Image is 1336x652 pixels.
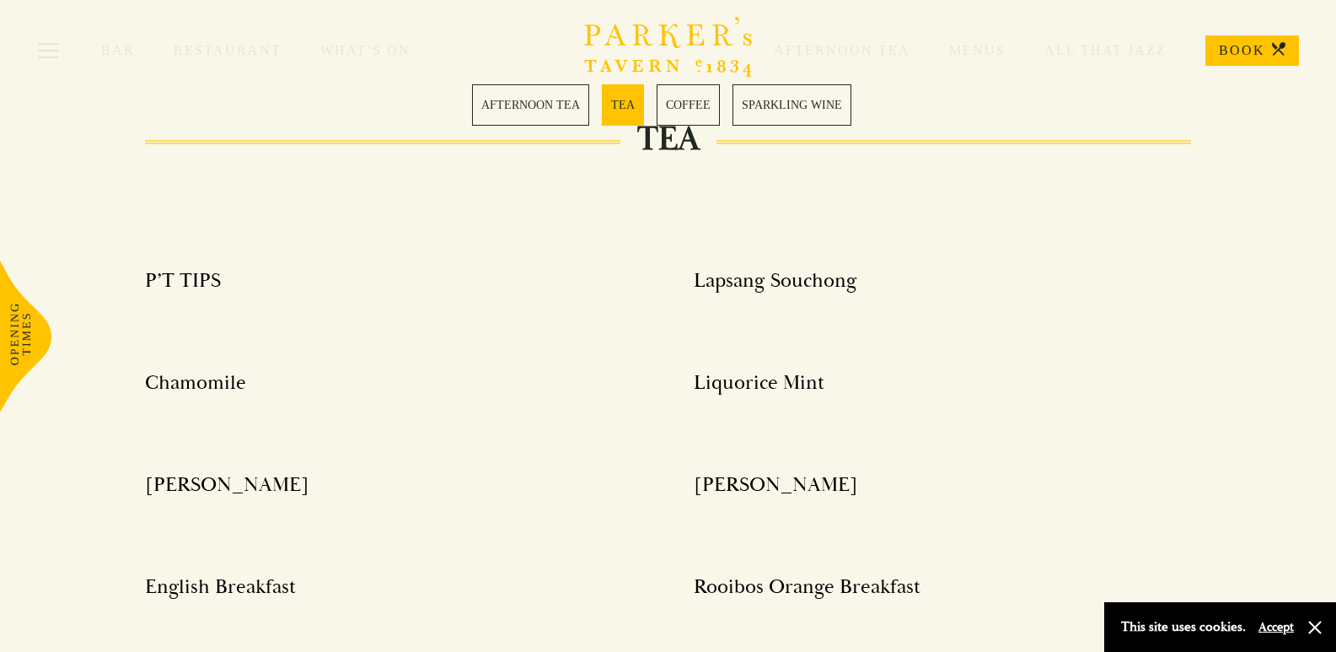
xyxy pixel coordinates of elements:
p: This site uses cookies. [1121,615,1246,639]
h4: [PERSON_NAME] [694,472,858,498]
h4: [PERSON_NAME] [145,472,309,498]
h4: English Breakfast [145,574,296,600]
h4: Lapsang Souchong [694,268,857,294]
a: 4 / 4 [732,84,851,126]
button: Accept [1258,619,1294,635]
a: 1 / 4 [472,84,589,126]
a: 3 / 4 [657,84,720,126]
h4: Rooibos Orange Breakfast [694,574,920,600]
button: Close and accept [1306,619,1323,636]
a: 2 / 4 [602,84,644,126]
h4: Liquorice Mint [694,370,824,396]
h4: Chamomile [145,370,246,396]
h4: P’T TIPS [145,268,221,294]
